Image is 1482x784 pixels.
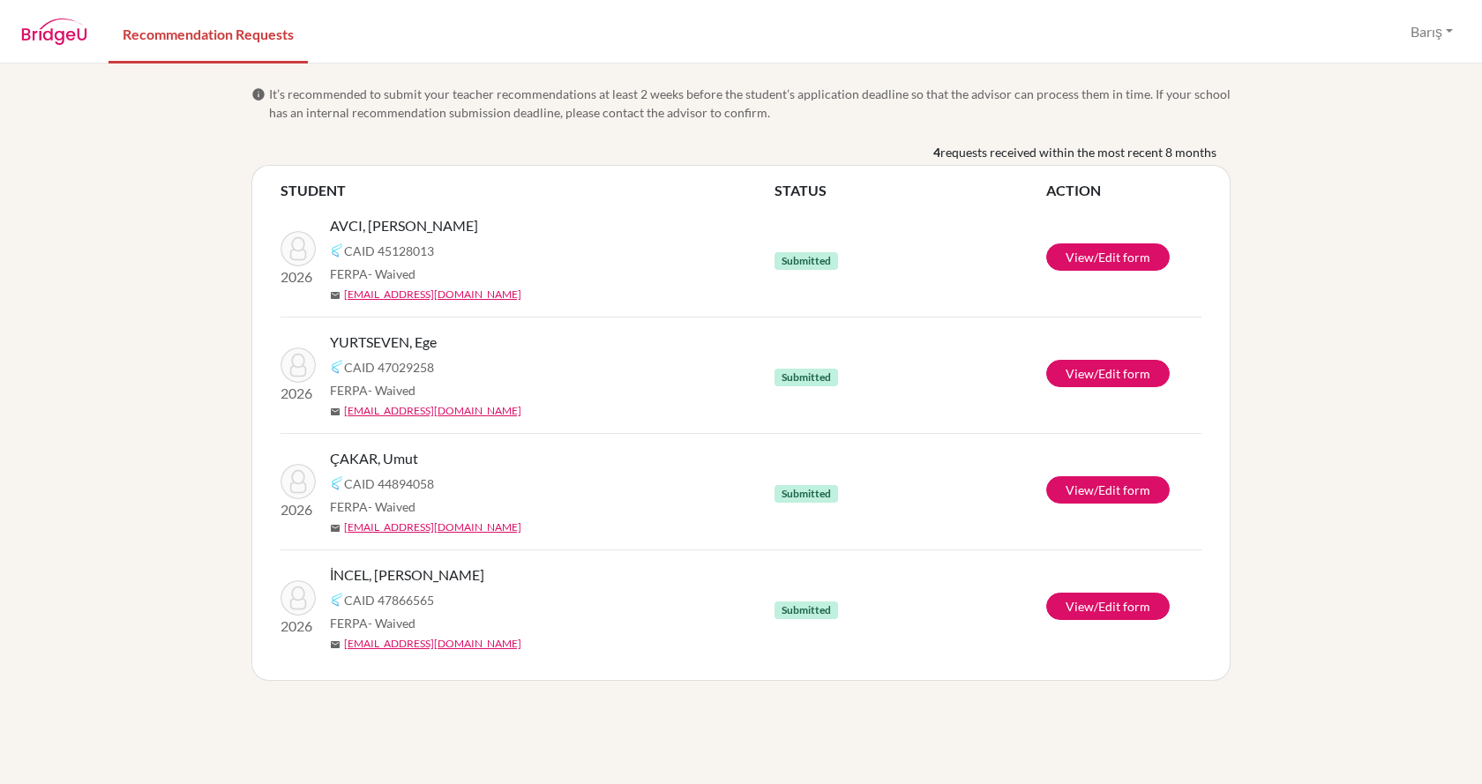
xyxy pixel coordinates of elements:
th: STATUS [775,180,1046,201]
span: Submitted [775,252,838,270]
p: 2026 [281,616,316,637]
span: YURTSEVEN, Ege [330,332,437,353]
span: ÇAKAR, Umut [330,448,418,469]
img: BridgeU logo [21,19,87,45]
span: info [251,87,266,101]
a: View/Edit form [1046,476,1170,504]
span: Submitted [775,485,838,503]
th: ACTION [1046,180,1201,201]
span: İNCEL, [PERSON_NAME] [330,564,484,586]
a: View/Edit form [1046,360,1170,387]
span: mail [330,290,341,301]
span: mail [330,407,341,417]
span: FERPA [330,265,415,283]
span: It’s recommended to submit your teacher recommendations at least 2 weeks before the student’s app... [269,85,1231,122]
span: CAID 47029258 [344,358,434,377]
a: View/Edit form [1046,593,1170,620]
a: Recommendation Requests [109,3,308,63]
a: [EMAIL_ADDRESS][DOMAIN_NAME] [344,519,521,535]
p: 2026 [281,383,316,404]
button: Barış [1403,15,1461,49]
p: 2026 [281,266,316,287]
img: Common App logo [330,360,344,374]
span: CAID 47866565 [344,591,434,609]
a: [EMAIL_ADDRESS][DOMAIN_NAME] [344,287,521,302]
span: FERPA [330,497,415,516]
b: 4 [933,143,940,161]
a: [EMAIL_ADDRESS][DOMAIN_NAME] [344,636,521,652]
img: Common App logo [330,243,344,258]
span: CAID 44894058 [344,474,434,493]
span: - Waived [368,383,415,398]
a: View/Edit form [1046,243,1170,271]
img: ÇAKAR, Umut [281,464,316,499]
img: İNCEL, Çağan Aras [281,580,316,616]
span: FERPA [330,614,415,632]
span: Submitted [775,601,838,619]
img: Common App logo [330,476,344,490]
img: Common App logo [330,593,344,607]
th: STUDENT [281,180,775,201]
p: 2026 [281,499,316,520]
span: Submitted [775,369,838,386]
span: FERPA [330,381,415,399]
span: - Waived [368,266,415,281]
span: mail [330,523,341,534]
span: AVCI, [PERSON_NAME] [330,215,478,236]
span: requests received within the most recent 8 months [940,143,1216,161]
span: mail [330,639,341,650]
span: - Waived [368,616,415,631]
span: CAID 45128013 [344,242,434,260]
img: AVCI, Ahmet Deniz [281,231,316,266]
img: YURTSEVEN, Ege [281,347,316,383]
a: [EMAIL_ADDRESS][DOMAIN_NAME] [344,403,521,419]
span: - Waived [368,499,415,514]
